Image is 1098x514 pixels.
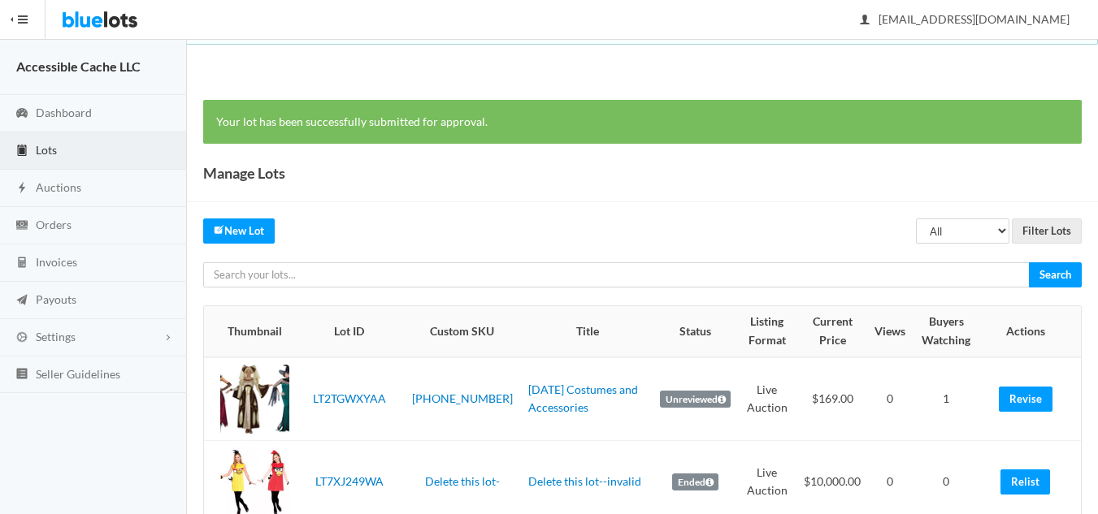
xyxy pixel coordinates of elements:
[796,306,868,356] th: Current Price
[528,474,641,488] a: Delete this lot--invalid
[14,293,30,309] ion-icon: paper plane
[528,382,638,415] a: [DATE] Costumes and Accessories
[296,306,403,356] th: Lot ID
[14,330,30,346] ion-icon: cog
[403,306,522,356] th: Custom SKU
[660,391,731,408] label: Unreviewed
[313,391,386,405] a: LT2TGWXYAA
[203,218,275,244] a: createNew Lot
[653,306,737,356] th: Status
[14,367,30,382] ion-icon: list box
[672,473,718,491] label: Ended
[868,306,912,356] th: Views
[412,391,513,405] a: [PHONE_NUMBER]
[203,161,285,185] h1: Manage Lots
[204,306,296,356] th: Thumbnail
[912,357,980,441] td: 1
[16,58,141,74] strong: Accessible Cache LLC
[36,292,76,306] span: Payouts
[14,106,30,122] ion-icon: speedometer
[36,218,72,231] span: Orders
[214,224,224,235] ion-icon: create
[216,113,1069,132] p: Your lot has been successfully submitted for approval.
[861,12,1070,26] span: [EMAIL_ADDRESS][DOMAIN_NAME]
[1012,218,1082,244] input: Filter Lots
[737,357,796,441] td: Live Auction
[857,13,873,28] ion-icon: person
[980,306,1081,356] th: Actions
[36,367,120,381] span: Seller Guidelines
[36,180,81,194] span: Auctions
[315,474,384,488] a: LT7XJ249WA
[999,387,1052,412] a: Revise
[796,357,868,441] td: $169.00
[36,106,92,119] span: Dashboard
[1000,469,1050,495] a: Relist
[36,143,57,157] span: Lots
[912,306,980,356] th: Buyers Watching
[425,474,500,488] a: Delete this lot-
[868,357,912,441] td: 0
[522,306,654,356] th: Title
[14,144,30,159] ion-icon: clipboard
[737,306,796,356] th: Listing Format
[36,255,77,269] span: Invoices
[1029,262,1082,287] input: Search
[14,181,30,197] ion-icon: flash
[36,330,76,343] span: Settings
[203,262,1030,287] input: Search your lots...
[14,256,30,271] ion-icon: calculator
[14,218,30,234] ion-icon: cash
